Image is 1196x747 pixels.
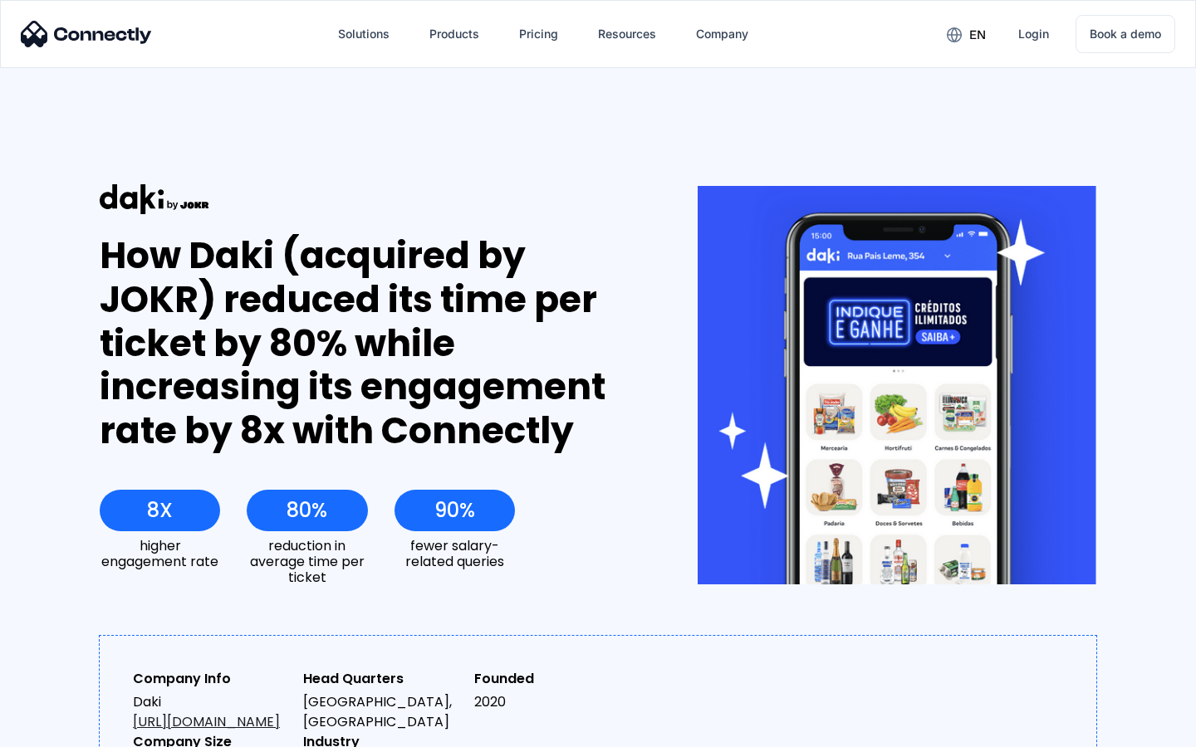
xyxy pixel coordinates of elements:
div: Daki [133,692,290,732]
a: Pricing [506,14,571,54]
div: How Daki (acquired by JOKR) reduced its time per ticket by 80% while increasing its engagement ra... [100,234,637,453]
a: [URL][DOMAIN_NAME] [133,712,280,731]
div: Login [1018,22,1049,46]
div: 90% [434,499,475,522]
div: Company Info [133,669,290,689]
div: [GEOGRAPHIC_DATA], [GEOGRAPHIC_DATA] [303,692,460,732]
div: Solutions [338,22,390,46]
div: 2020 [474,692,631,712]
div: reduction in average time per ticket [247,538,367,586]
div: 8X [147,499,173,522]
div: Founded [474,669,631,689]
div: Products [429,22,479,46]
div: higher engagement rate [100,538,220,569]
div: en [969,23,986,46]
aside: Language selected: English [17,718,100,741]
a: Login [1005,14,1062,54]
div: Pricing [519,22,558,46]
div: Head Quarters [303,669,460,689]
div: fewer salary-related queries [395,538,515,569]
div: 80% [287,499,327,522]
ul: Language list [33,718,100,741]
div: Resources [598,22,656,46]
img: Connectly Logo [21,21,152,47]
a: Book a demo [1076,15,1175,53]
div: Company [696,22,748,46]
